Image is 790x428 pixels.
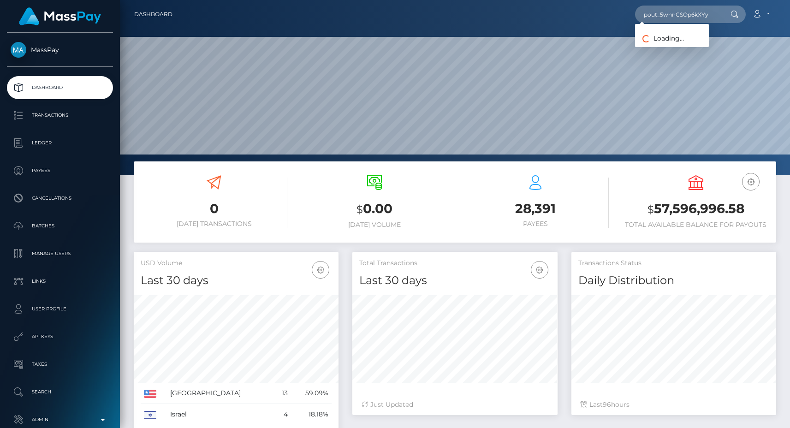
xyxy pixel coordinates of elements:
[291,383,332,404] td: 59.09%
[7,187,113,210] a: Cancellations
[301,221,448,229] h6: [DATE] Volume
[581,400,767,410] div: Last hours
[7,380,113,404] a: Search
[462,200,609,218] h3: 28,391
[7,159,113,182] a: Payees
[141,220,287,228] h6: [DATE] Transactions
[7,353,113,376] a: Taxes
[635,6,722,23] input: Search...
[11,247,109,261] p: Manage Users
[7,297,113,321] a: User Profile
[578,273,769,289] h4: Daily Distribution
[7,76,113,99] a: Dashboard
[141,259,332,268] h5: USD Volume
[7,214,113,238] a: Batches
[144,390,156,398] img: US.png
[273,383,291,404] td: 13
[623,200,769,219] h3: 57,596,996.58
[603,400,611,409] span: 96
[301,200,448,219] h3: 0.00
[144,411,156,419] img: IL.png
[11,42,26,58] img: MassPay
[359,273,550,289] h4: Last 30 days
[362,400,548,410] div: Just Updated
[134,5,172,24] a: Dashboard
[578,259,769,268] h5: Transactions Status
[11,219,109,233] p: Batches
[11,302,109,316] p: User Profile
[359,259,550,268] h5: Total Transactions
[141,273,332,289] h4: Last 30 days
[167,404,273,425] td: Israel
[167,383,273,404] td: [GEOGRAPHIC_DATA]
[11,108,109,122] p: Transactions
[356,203,363,216] small: $
[7,46,113,54] span: MassPay
[635,34,684,42] span: Loading...
[141,200,287,218] h3: 0
[273,404,291,425] td: 4
[7,270,113,293] a: Links
[11,385,109,399] p: Search
[7,242,113,265] a: Manage Users
[7,104,113,127] a: Transactions
[11,413,109,427] p: Admin
[11,274,109,288] p: Links
[11,136,109,150] p: Ledger
[291,404,332,425] td: 18.18%
[11,81,109,95] p: Dashboard
[623,221,769,229] h6: Total Available Balance for Payouts
[647,203,654,216] small: $
[7,325,113,348] a: API Keys
[11,357,109,371] p: Taxes
[462,220,609,228] h6: Payees
[19,7,101,25] img: MassPay Logo
[7,131,113,155] a: Ledger
[11,191,109,205] p: Cancellations
[11,164,109,178] p: Payees
[11,330,109,344] p: API Keys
